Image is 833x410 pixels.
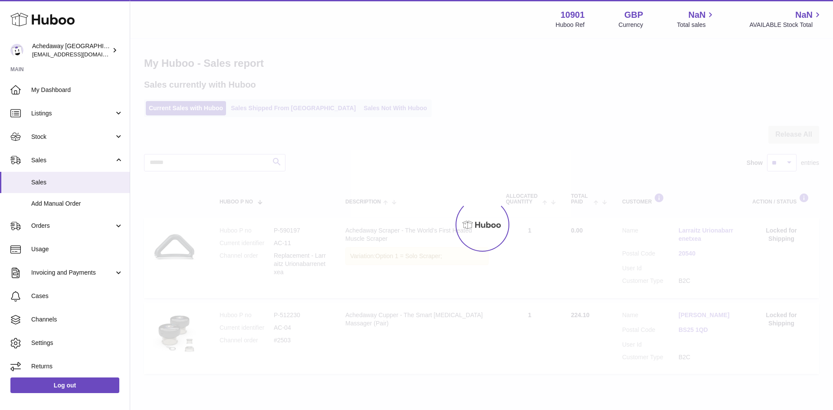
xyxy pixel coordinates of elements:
span: Channels [31,315,123,324]
span: Orders [31,222,114,230]
strong: GBP [624,9,643,21]
span: NaN [688,9,705,21]
span: Listings [31,109,114,118]
span: Settings [31,339,123,347]
span: [EMAIL_ADDRESS][DOMAIN_NAME] [32,51,128,58]
div: Achedaway [GEOGRAPHIC_DATA] [32,42,110,59]
span: Sales [31,156,114,164]
span: Total sales [677,21,715,29]
div: Currency [619,21,643,29]
span: Cases [31,292,123,300]
span: NaN [795,9,813,21]
a: NaN Total sales [677,9,715,29]
span: Sales [31,178,123,187]
span: Usage [31,245,123,253]
img: admin@newpb.co.uk [10,44,23,57]
a: Log out [10,377,119,393]
span: Add Manual Order [31,200,123,208]
span: My Dashboard [31,86,123,94]
span: AVAILABLE Stock Total [749,21,823,29]
div: Huboo Ref [556,21,585,29]
span: Returns [31,362,123,371]
a: NaN AVAILABLE Stock Total [749,9,823,29]
span: Stock [31,133,114,141]
span: Invoicing and Payments [31,269,114,277]
strong: 10901 [561,9,585,21]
